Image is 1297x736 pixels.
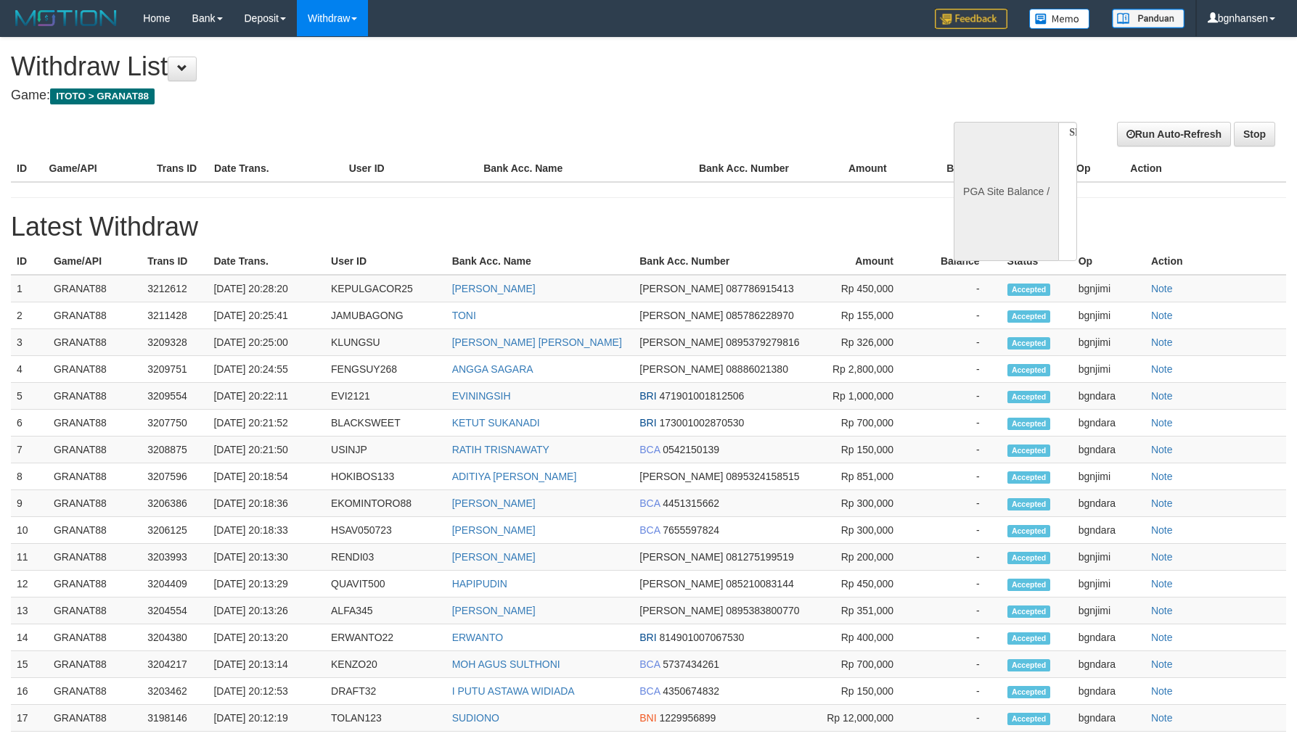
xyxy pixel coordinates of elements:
span: 0895324158515 [726,471,799,482]
span: Accepted [1007,605,1051,618]
td: [DATE] 20:21:50 [208,437,325,463]
a: Run Auto-Refresh [1117,122,1231,146]
td: Rp 450,000 [814,275,915,302]
span: [PERSON_NAME] [639,471,723,482]
img: panduan.png [1112,9,1185,28]
th: Bank Acc. Number [693,155,801,182]
td: EVI2121 [325,383,446,410]
td: GRANAT88 [48,383,142,410]
td: 11 [11,544,48,571]
td: Rp 851,000 [814,463,915,490]
td: bgnjimi [1073,598,1145,624]
a: [PERSON_NAME] [PERSON_NAME] [452,336,622,348]
td: Rp 200,000 [814,544,915,571]
td: Rp 326,000 [814,329,915,356]
td: - [915,517,1002,544]
td: 16 [11,678,48,705]
span: Accepted [1007,498,1051,510]
td: GRANAT88 [48,517,142,544]
td: RENDI03 [325,544,446,571]
span: 0542150139 [663,444,719,455]
span: Accepted [1007,659,1051,671]
td: 3211428 [142,302,208,329]
td: GRANAT88 [48,410,142,437]
th: Balance [909,155,1007,182]
a: Note [1151,497,1173,509]
span: BRI [639,390,656,402]
span: Accepted [1007,579,1051,591]
td: bgnjimi [1073,544,1145,571]
td: - [915,571,1002,598]
td: [DATE] 20:13:14 [208,651,325,678]
td: GRANAT88 [48,463,142,490]
a: Note [1151,283,1173,294]
td: [DATE] 20:18:36 [208,490,325,517]
td: Rp 12,000,000 [814,705,915,732]
span: Accepted [1007,552,1051,564]
div: PGA Site Balance / [954,122,1058,261]
span: 081275199519 [726,551,793,563]
td: - [915,490,1002,517]
span: Accepted [1007,337,1051,350]
td: - [915,356,1002,383]
td: KLUNGSU [325,329,446,356]
td: - [915,463,1002,490]
span: Accepted [1007,284,1051,296]
td: 3207750 [142,410,208,437]
td: 3209554 [142,383,208,410]
td: bgndara [1073,651,1145,678]
td: GRANAT88 [48,302,142,329]
a: Note [1151,712,1173,724]
td: 3206386 [142,490,208,517]
img: Button%20Memo.svg [1029,9,1090,29]
a: EVININGSIH [452,390,511,402]
td: JAMUBAGONG [325,302,446,329]
td: - [915,705,1002,732]
td: Rp 1,000,000 [814,383,915,410]
img: Feedback.jpg [935,9,1007,29]
a: Note [1151,363,1173,375]
td: - [915,651,1002,678]
td: 3204554 [142,598,208,624]
span: BNI [639,712,656,724]
a: MOH AGUS SULTHONI [452,658,560,670]
td: Rp 700,000 [814,410,915,437]
td: [DATE] 20:28:20 [208,275,325,302]
a: Note [1151,444,1173,455]
td: 1 [11,275,48,302]
td: [DATE] 20:12:19 [208,705,325,732]
th: Date Trans. [208,155,343,182]
span: Accepted [1007,391,1051,403]
td: Rp 2,800,000 [814,356,915,383]
span: 471901001812506 [659,390,744,402]
td: TOLAN123 [325,705,446,732]
td: bgndara [1073,678,1145,705]
td: - [915,410,1002,437]
a: Note [1151,605,1173,616]
span: Accepted [1007,418,1051,430]
td: 9 [11,490,48,517]
a: [PERSON_NAME] [452,283,536,294]
td: 3203462 [142,678,208,705]
td: [DATE] 20:25:00 [208,329,325,356]
a: Note [1151,551,1173,563]
a: ERWANTO [452,632,504,643]
span: Accepted [1007,310,1051,323]
a: Note [1151,632,1173,643]
span: Accepted [1007,686,1051,698]
span: 1229956899 [659,712,716,724]
td: Rp 155,000 [814,302,915,329]
td: bgndara [1073,490,1145,517]
td: 10 [11,517,48,544]
td: [DATE] 20:13:29 [208,571,325,598]
img: MOTION_logo.png [11,7,121,29]
th: Op [1073,248,1145,275]
h1: Latest Withdraw [11,212,1286,241]
span: [PERSON_NAME] [639,578,723,590]
td: [DATE] 20:18:54 [208,463,325,490]
td: 3204217 [142,651,208,678]
a: Note [1151,578,1173,590]
a: [PERSON_NAME] [452,605,536,616]
span: BCA [639,497,660,509]
a: TONI [452,310,476,321]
